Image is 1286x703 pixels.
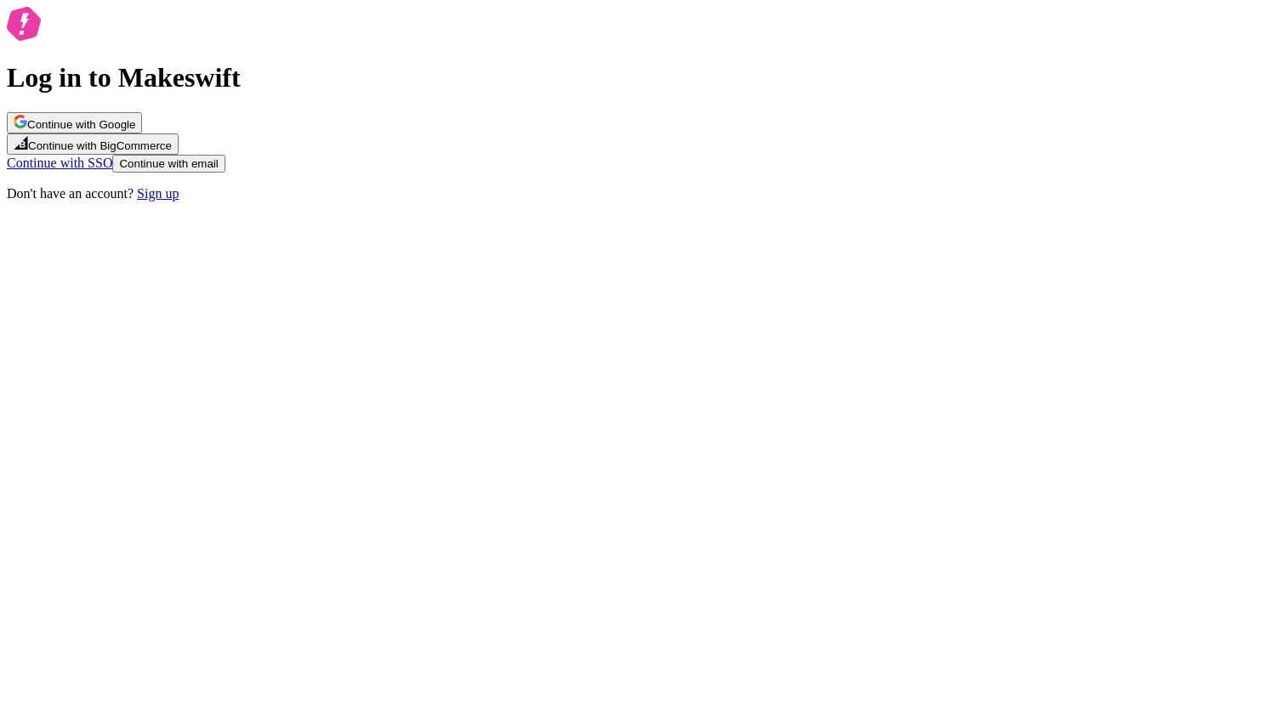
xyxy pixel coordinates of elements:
span: Continue with BigCommerce [28,139,172,152]
a: Continue with SSO [7,156,112,170]
a: Sign up [137,186,179,201]
span: Continue with email [119,157,218,170]
h1: Log in to Makeswift [7,62,1279,94]
span: Continue with Google [27,118,135,131]
button: Continue with email [112,155,225,173]
button: Continue with Google [7,112,142,133]
button: Continue with BigCommerce [7,133,179,155]
p: Don't have an account? [7,186,1279,201]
